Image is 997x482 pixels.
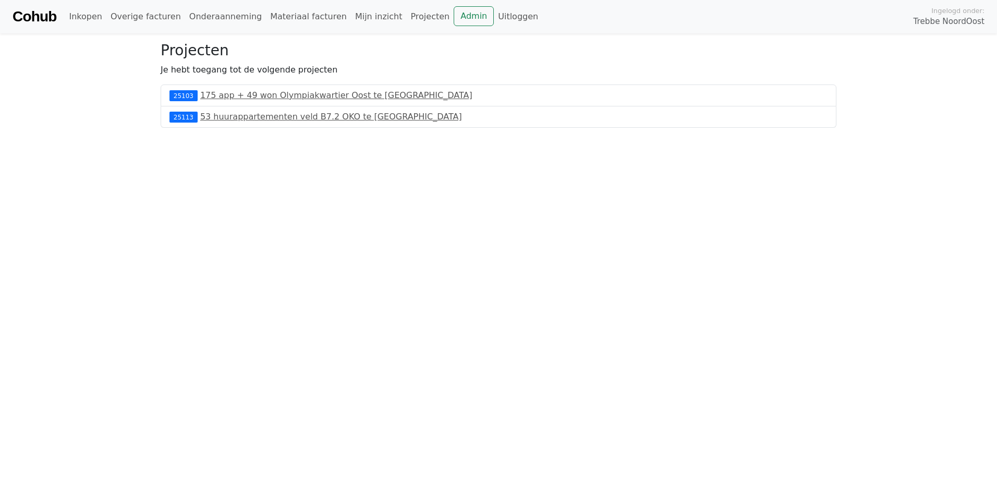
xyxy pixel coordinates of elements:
p: Je hebt toegang tot de volgende projecten [161,64,836,76]
div: 25103 [169,90,198,101]
a: 175 app + 49 won Olympiakwartier Oost te [GEOGRAPHIC_DATA] [200,90,472,100]
a: Onderaanneming [185,6,266,27]
a: 53 huurappartementen veld B7.2 OKO te [GEOGRAPHIC_DATA] [200,112,462,122]
span: Ingelogd onder: [931,6,984,16]
a: Mijn inzicht [351,6,407,27]
h3: Projecten [161,42,836,59]
a: Projecten [406,6,454,27]
a: Materiaal facturen [266,6,351,27]
a: Cohub [13,4,56,29]
a: Inkopen [65,6,106,27]
a: Uitloggen [494,6,542,27]
span: Trebbe NoordOost [914,16,984,28]
a: Admin [454,6,494,26]
div: 25113 [169,112,198,122]
a: Overige facturen [106,6,185,27]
